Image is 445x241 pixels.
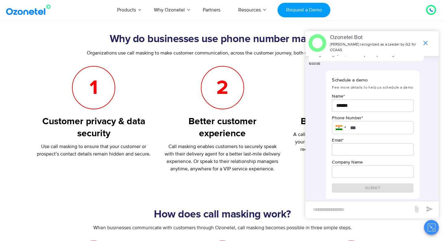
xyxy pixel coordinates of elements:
h5: 2 [201,67,244,109]
div: new-msg-input [308,204,410,215]
h2: Why do businesses use phone number masking? [29,33,416,46]
p: [PERSON_NAME] recognized as a Leader by G2 for CCAAS [330,42,419,53]
h3: Customer privacy & data security [36,116,152,140]
p: Phone Number * [332,115,413,121]
a: Request a Demo [278,3,330,17]
span: Use call masking to ensure that your customer or prospect’s contact details remain hidden and sec... [37,143,150,157]
img: header [308,34,326,52]
p: Name * [332,93,413,99]
h5: 1 [73,67,115,109]
p: When businesses communicate with customers through Ozonetel, call masking becomes possible in thr... [29,224,416,231]
button: Close chat [424,220,439,235]
span: 10:03:05 [309,62,320,66]
span: end chat or minimize [419,37,432,49]
p: Company Name [332,159,413,165]
h2: How does call masking work? [29,208,416,221]
p: Ozonetel Bot [330,33,419,42]
div: India: + 91 [332,121,348,134]
p: Schedule a demo [332,77,413,84]
p: Organizations use call masking to make customer communication, across the customer journey, both ... [29,49,416,57]
h3: Better call management [293,116,409,128]
span: A call masking feature helps you manage and track all your customer communications. You can track... [293,131,409,152]
span: Few more details to help us schedule a demo [332,85,413,90]
p: Email * [332,137,413,143]
span: Call masking enables customers to securely speak with their delivery agent for a better last-mile... [165,143,280,172]
h3: Better customer experience [164,116,281,140]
